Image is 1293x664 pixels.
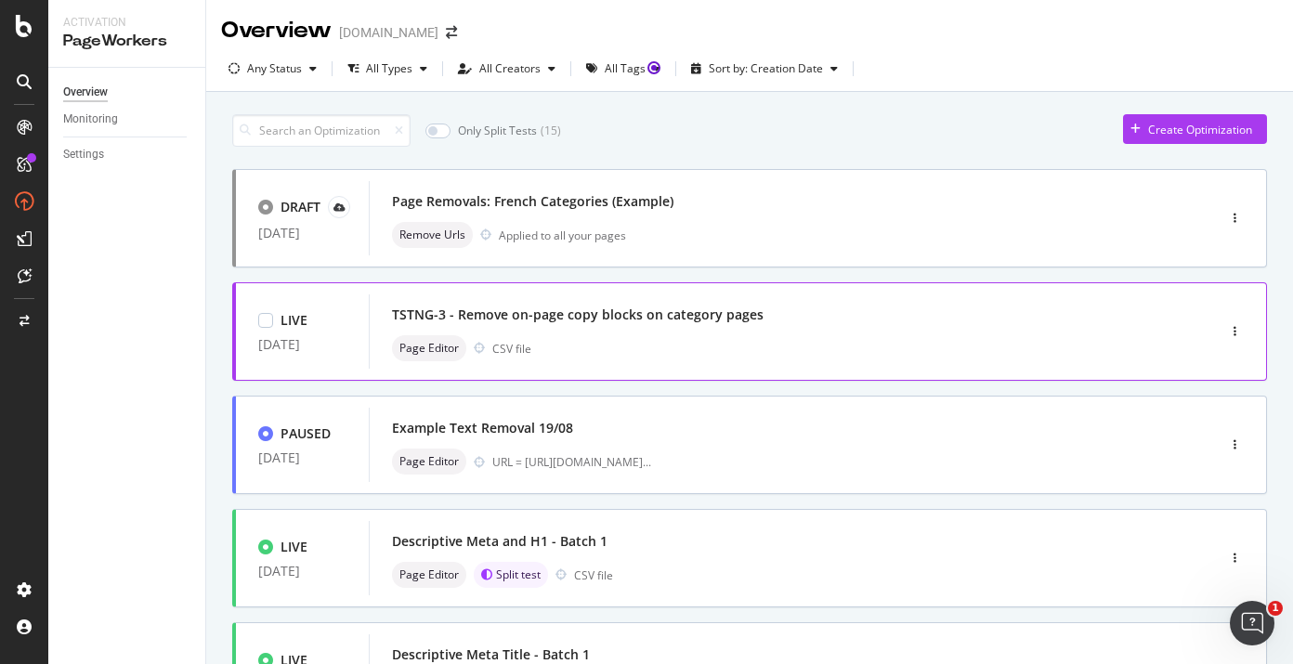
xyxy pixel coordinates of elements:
[281,311,307,330] div: LIVE
[492,341,531,357] div: CSV file
[1148,122,1252,137] div: Create Optimization
[1123,114,1267,144] button: Create Optimization
[458,123,537,138] div: Only Split Tests
[574,567,613,583] div: CSV file
[221,15,332,46] div: Overview
[709,63,823,74] div: Sort by: Creation Date
[499,228,626,243] div: Applied to all your pages
[63,83,192,102] a: Overview
[541,123,561,138] div: ( 15 )
[221,54,324,84] button: Any Status
[1230,601,1274,645] iframe: Intercom live chat
[258,564,346,579] div: [DATE]
[63,110,118,129] div: Monitoring
[451,54,563,84] button: All Creators
[63,31,190,52] div: PageWorkers
[366,63,412,74] div: All Types
[399,343,459,354] span: Page Editor
[496,569,541,580] span: Split test
[392,192,673,211] div: Page Removals: French Categories (Example)
[63,83,108,102] div: Overview
[392,532,607,551] div: Descriptive Meta and H1 - Batch 1
[232,114,411,147] input: Search an Optimization
[605,63,646,74] div: All Tags
[392,222,473,248] div: neutral label
[643,454,651,470] span: ...
[258,226,346,241] div: [DATE]
[579,54,668,84] button: All Tags
[446,26,457,39] div: arrow-right-arrow-left
[392,449,466,475] div: neutral label
[281,424,331,443] div: PAUSED
[258,337,346,352] div: [DATE]
[63,15,190,31] div: Activation
[339,23,438,42] div: [DOMAIN_NAME]
[392,562,466,588] div: neutral label
[340,54,435,84] button: All Types
[63,110,192,129] a: Monitoring
[474,562,548,588] div: brand label
[63,145,192,164] a: Settings
[479,63,541,74] div: All Creators
[247,63,302,74] div: Any Status
[258,450,346,465] div: [DATE]
[392,645,590,664] div: Descriptive Meta Title - Batch 1
[646,59,662,76] div: Tooltip anchor
[399,456,459,467] span: Page Editor
[399,229,465,241] span: Remove Urls
[392,306,764,324] div: TSTNG-3 - Remove on-page copy blocks on category pages
[1268,601,1283,616] span: 1
[281,538,307,556] div: LIVE
[281,198,320,216] div: DRAFT
[392,335,466,361] div: neutral label
[63,145,104,164] div: Settings
[492,454,651,470] div: URL = [URL][DOMAIN_NAME]
[684,54,845,84] button: Sort by: Creation Date
[399,569,459,580] span: Page Editor
[392,419,573,437] div: Example Text Removal 19/08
